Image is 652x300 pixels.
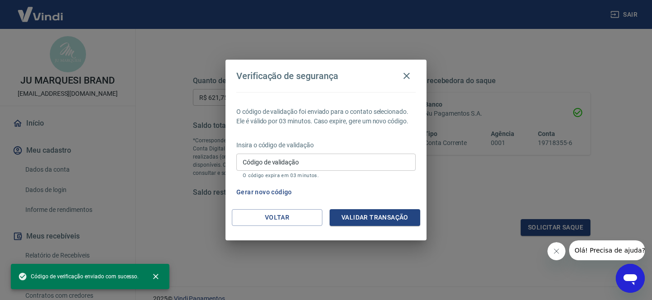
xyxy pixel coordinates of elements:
[233,184,296,201] button: Gerar novo código
[547,242,566,260] iframe: Fechar mensagem
[616,264,645,293] iframe: Botão para abrir a janela de mensagens
[18,272,139,281] span: Código de verificação enviado com sucesso.
[236,107,416,126] p: O código de validação foi enviado para o contato selecionado. Ele é válido por 03 minutos. Caso e...
[5,6,76,14] span: Olá! Precisa de ajuda?
[236,70,338,81] h4: Verificação de segurança
[232,209,322,226] button: Voltar
[569,240,645,260] iframe: Mensagem da empresa
[243,173,409,178] p: O código expira em 03 minutos.
[146,267,166,286] button: close
[330,209,420,226] button: Validar transação
[236,141,416,150] p: Insira o código de validação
